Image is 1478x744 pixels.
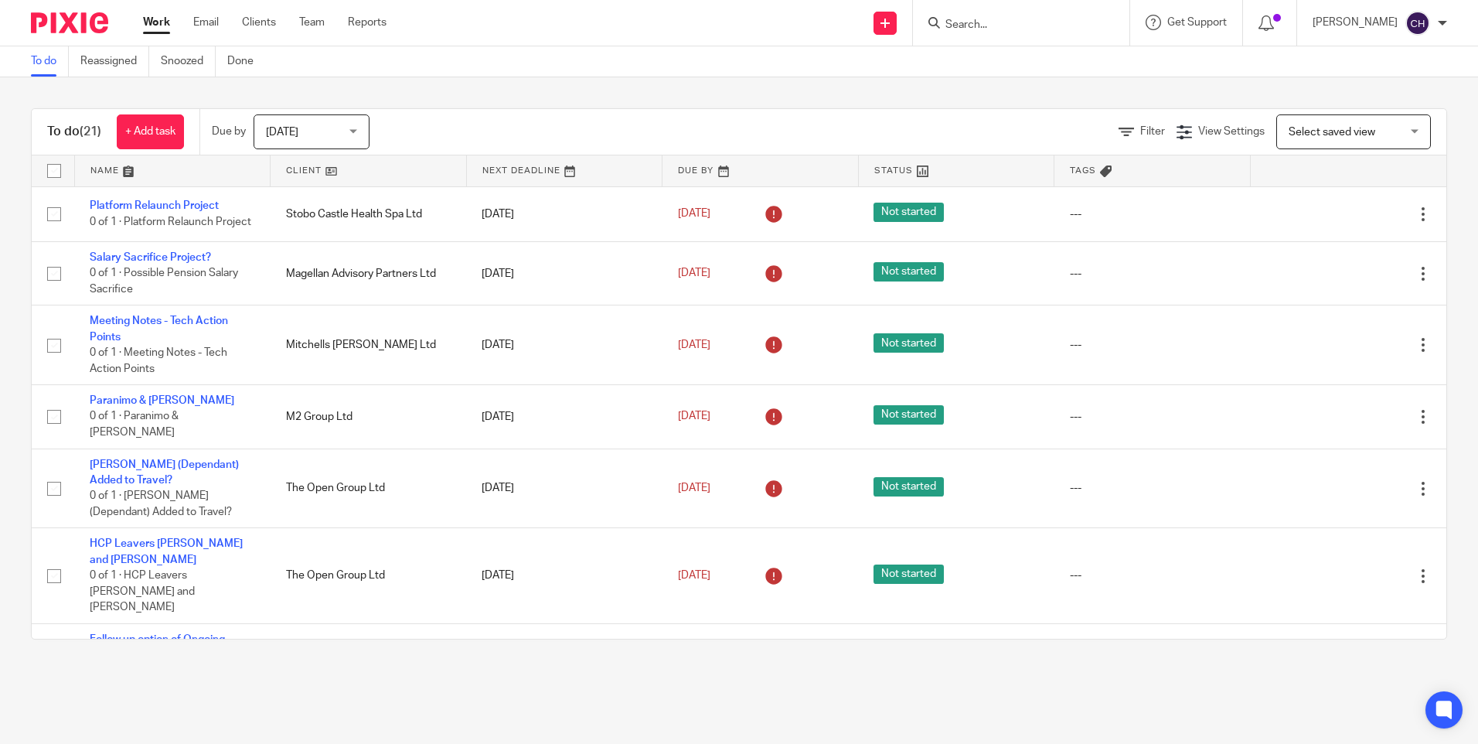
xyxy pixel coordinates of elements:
[678,411,710,422] span: [DATE]
[90,268,238,295] span: 0 of 1 · Possible Pension Salary Sacrifice
[1405,11,1430,36] img: svg%3E
[80,125,101,138] span: (21)
[466,449,662,528] td: [DATE]
[466,623,662,703] td: [DATE]
[1289,127,1375,138] span: Select saved view
[47,124,101,140] h1: To do
[1313,15,1398,30] p: [PERSON_NAME]
[90,252,211,263] a: Salary Sacrifice Project?
[31,12,108,33] img: Pixie
[31,46,69,77] a: To do
[874,262,944,282] span: Not started
[271,449,467,528] td: The Open Group Ltd
[466,305,662,385] td: [DATE]
[874,565,944,584] span: Not started
[117,114,184,149] a: + Add task
[271,305,467,385] td: Mitchells [PERSON_NAME] Ltd
[299,15,325,30] a: Team
[1070,166,1096,175] span: Tags
[874,333,944,353] span: Not started
[242,15,276,30] a: Clients
[266,127,298,138] span: [DATE]
[90,634,225,660] a: Follow up option of Ongoing Services
[348,15,387,30] a: Reports
[466,241,662,305] td: [DATE]
[1140,126,1165,137] span: Filter
[90,217,251,227] span: 0 of 1 · Platform Relaunch Project
[466,528,662,623] td: [DATE]
[678,340,710,350] span: [DATE]
[90,411,179,439] span: 0 of 1 · Paranimo & [PERSON_NAME]
[271,528,467,623] td: The Open Group Ltd
[212,124,246,139] p: Due by
[1070,409,1235,425] div: ---
[1198,126,1265,137] span: View Settings
[90,538,243,565] a: HCP Leavers [PERSON_NAME] and [PERSON_NAME]
[90,347,227,374] span: 0 of 1 · Meeting Notes - Tech Action Points
[80,46,149,77] a: Reassigned
[90,316,228,342] a: Meeting Notes - Tech Action Points
[143,15,170,30] a: Work
[1070,337,1235,353] div: ---
[271,186,467,241] td: Stobo Castle Health Spa Ltd
[90,570,195,613] span: 0 of 1 · HCP Leavers [PERSON_NAME] and [PERSON_NAME]
[271,623,467,703] td: [PERSON_NAME] [PERSON_NAME] Limited
[90,459,239,486] a: [PERSON_NAME] (Dependant) Added to Travel?
[1070,568,1235,583] div: ---
[271,241,467,305] td: Magellan Advisory Partners Ltd
[90,200,219,211] a: Platform Relaunch Project
[1070,266,1235,282] div: ---
[678,570,710,581] span: [DATE]
[271,385,467,449] td: M2 Group Ltd
[1070,206,1235,222] div: ---
[678,209,710,220] span: [DATE]
[944,19,1083,32] input: Search
[161,46,216,77] a: Snoozed
[227,46,265,77] a: Done
[466,385,662,449] td: [DATE]
[1070,480,1235,496] div: ---
[90,491,232,518] span: 0 of 1 · [PERSON_NAME] (Dependant) Added to Travel?
[1167,17,1227,28] span: Get Support
[466,186,662,241] td: [DATE]
[90,395,234,406] a: Paranimo & [PERSON_NAME]
[193,15,219,30] a: Email
[678,268,710,278] span: [DATE]
[874,203,944,222] span: Not started
[678,483,710,493] span: [DATE]
[874,477,944,497] span: Not started
[874,405,944,425] span: Not started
